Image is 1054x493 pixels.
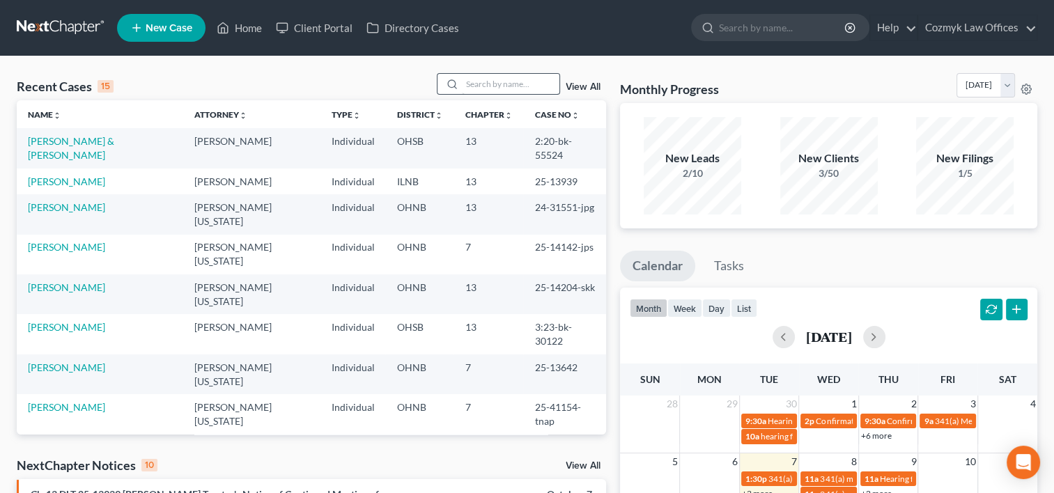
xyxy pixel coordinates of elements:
button: list [731,299,757,318]
i: unfold_more [239,111,247,120]
td: OHNB [385,354,454,394]
span: Hearing for [PERSON_NAME] [880,474,989,484]
a: Attorneyunfold_more [194,109,247,120]
span: 28 [665,396,679,412]
span: 9:30a [745,416,766,426]
td: OHSB [385,128,454,168]
a: Cozmyk Law Offices [918,15,1037,40]
span: Confirmation Hearing for [PERSON_NAME] [816,416,975,426]
div: New Filings [916,150,1014,166]
td: OHNB [385,194,454,234]
span: New Case [146,23,192,33]
a: [PERSON_NAME] [28,321,105,333]
td: [PERSON_NAME][US_STATE] [183,354,320,394]
a: Help [870,15,917,40]
div: 15 [98,80,114,93]
span: 10 [963,453,977,470]
td: 7 [454,235,523,274]
div: NextChapter Notices [17,457,157,474]
a: Client Portal [269,15,359,40]
a: Tasks [702,251,757,281]
span: Wed [817,373,840,385]
a: View All [566,461,600,471]
span: 1 [850,396,858,412]
td: 13 [454,274,523,314]
td: [PERSON_NAME][US_STATE] [183,274,320,314]
td: [PERSON_NAME][US_STATE] [183,194,320,234]
a: View All [566,82,600,92]
td: Individual [320,354,385,394]
td: 25-60650 [523,435,606,474]
span: 10a [745,431,759,441]
div: 3/50 [780,166,878,180]
td: Individual [320,169,385,194]
td: 7 [454,354,523,394]
span: 11a [805,474,819,484]
div: Recent Cases [17,78,114,95]
span: 8 [850,453,858,470]
span: 29 [725,396,739,412]
div: 1/5 [916,166,1014,180]
span: Hearing for [PERSON_NAME] [768,416,876,426]
a: [PERSON_NAME] [28,175,105,187]
a: [PERSON_NAME] [28,201,105,213]
td: Individual [320,314,385,354]
span: 30 [784,396,798,412]
i: unfold_more [434,111,442,120]
a: Typeunfold_more [331,109,360,120]
td: 25-14142-jps [523,235,606,274]
td: 24-31551-jpg [523,194,606,234]
td: OHNB [385,274,454,314]
button: day [702,299,731,318]
span: 3 [969,396,977,412]
span: 6 [731,453,739,470]
td: Individual [320,435,385,474]
span: Thu [878,373,899,385]
td: 25-13939 [523,169,606,194]
button: week [667,299,702,318]
h2: [DATE] [806,329,852,344]
span: 2p [805,416,814,426]
i: unfold_more [571,111,579,120]
span: 9:30a [865,416,885,426]
a: Districtunfold_more [396,109,442,120]
td: 7 [454,435,523,474]
a: [PERSON_NAME] [28,401,105,413]
td: OHNB [385,435,454,474]
a: [PERSON_NAME] [28,361,105,373]
i: unfold_more [352,111,360,120]
span: 11a [865,474,878,484]
a: Home [210,15,269,40]
span: Confirmation Hearing for [PERSON_NAME] [887,416,1046,426]
span: 5 [671,453,679,470]
div: Open Intercom Messenger [1007,446,1040,479]
span: 1:30p [745,474,767,484]
td: 13 [454,194,523,234]
td: 13 [454,314,523,354]
a: Directory Cases [359,15,466,40]
span: 341(a) meeting for [PERSON_NAME] [820,474,954,484]
span: 9 [909,453,917,470]
a: [PERSON_NAME] [28,281,105,293]
span: 341(a) meeting for [PERSON_NAME] [768,474,903,484]
td: ILNB [385,169,454,194]
td: 25-14204-skk [523,274,606,314]
input: Search by name... [462,74,559,94]
i: unfold_more [53,111,61,120]
td: [PERSON_NAME][US_STATE] [183,394,320,434]
span: hearing for [PERSON_NAME] [761,431,868,441]
button: month [630,299,667,318]
td: Individual [320,128,385,168]
span: 7 [790,453,798,470]
td: [PERSON_NAME] [183,169,320,194]
span: Fri [940,373,955,385]
td: OHNB [385,394,454,434]
a: +6 more [861,430,892,441]
td: [PERSON_NAME][US_STATE] [183,435,320,474]
td: Individual [320,194,385,234]
a: Nameunfold_more [28,109,61,120]
span: Sun [640,373,660,385]
span: Tue [760,373,778,385]
td: OHNB [385,235,454,274]
td: 25-13642 [523,354,606,394]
